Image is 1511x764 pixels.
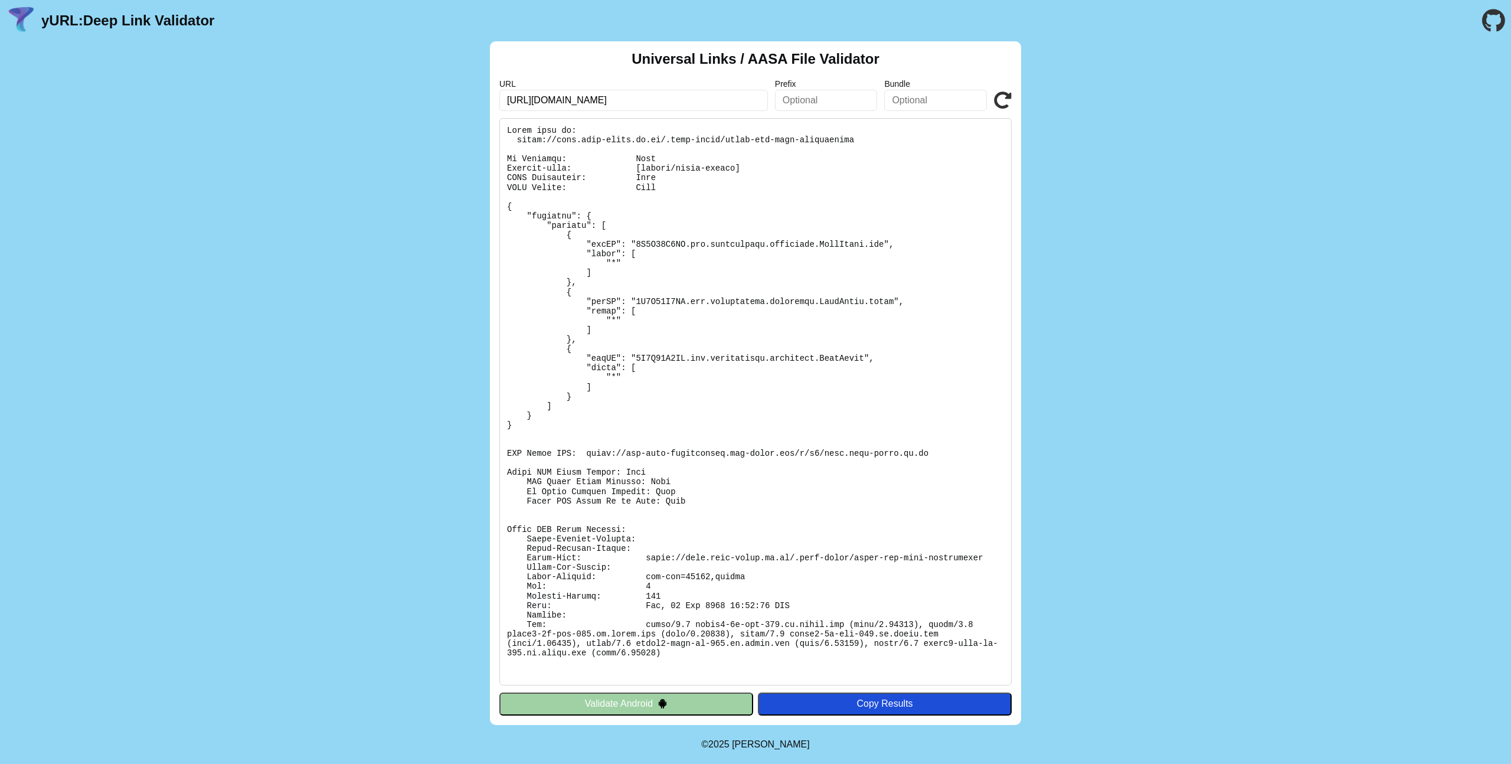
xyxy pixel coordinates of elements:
span: 2025 [708,739,730,749]
img: yURL Logo [6,5,37,36]
div: Copy Results [764,698,1006,709]
input: Optional [775,90,878,111]
input: Required [499,90,768,111]
button: Copy Results [758,693,1012,715]
a: yURL:Deep Link Validator [41,12,214,29]
button: Validate Android [499,693,753,715]
h2: Universal Links / AASA File Validator [632,51,879,67]
label: URL [499,79,768,89]
a: Michael Ibragimchayev's Personal Site [732,739,810,749]
label: Bundle [884,79,987,89]
label: Prefix [775,79,878,89]
footer: © [701,725,809,764]
pre: Lorem ipsu do: sitam://cons.adip-elits.do.ei/.temp-incid/utlab-etd-magn-aliquaenima Mi Veniamqu: ... [499,118,1012,685]
input: Optional [884,90,987,111]
img: droidIcon.svg [658,698,668,709]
